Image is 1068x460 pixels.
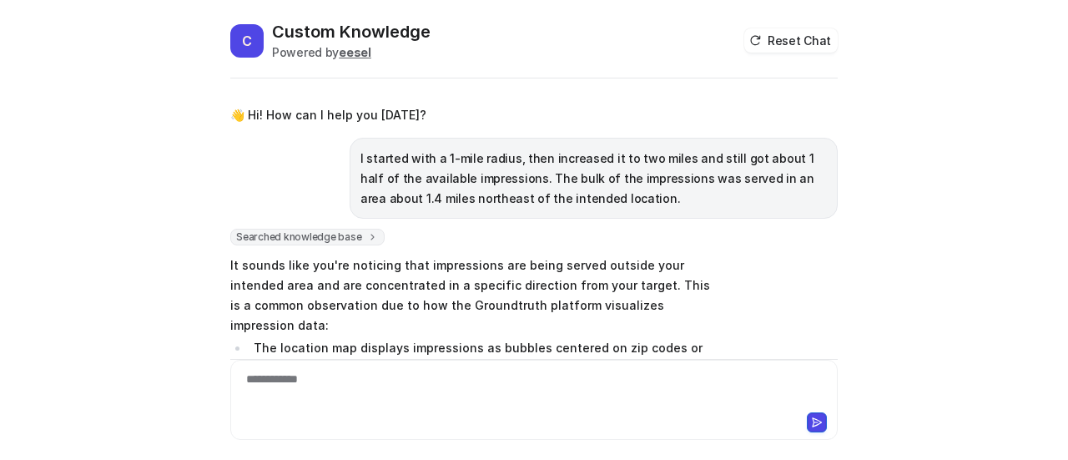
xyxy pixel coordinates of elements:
[272,43,431,61] div: Powered by
[230,229,385,245] span: Searched knowledge base
[230,255,718,336] p: It sounds like you're noticing that impressions are being served outside your intended area and a...
[360,149,827,209] p: I started with a 1-mile radius, then increased it to two miles and still got about 1 half of the ...
[744,28,838,53] button: Reset Chat
[230,24,264,58] span: C
[272,20,431,43] h2: Custom Knowledge
[339,45,371,59] b: eesel
[230,105,426,125] p: 👋 Hi! How can I help you [DATE]?
[249,338,718,418] li: The location map displays impressions as bubbles centered on zip codes or other geographic units,...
